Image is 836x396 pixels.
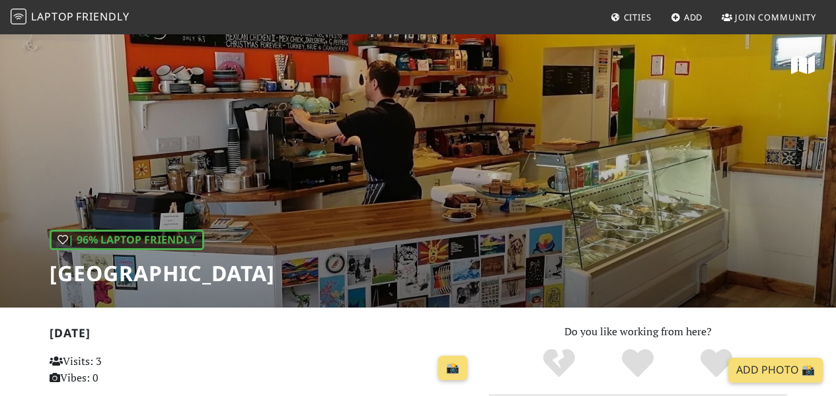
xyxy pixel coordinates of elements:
a: Join Community [716,5,821,29]
a: LaptopFriendly LaptopFriendly [11,6,130,29]
a: Cities [605,5,657,29]
div: No [520,347,599,380]
a: Add Photo 📸 [728,358,823,383]
p: Visits: 3 Vibes: 0 [50,353,180,387]
div: Definitely! [677,347,755,380]
div: Yes [599,347,677,380]
h2: [DATE] [50,326,473,345]
span: Add [684,11,703,23]
span: Laptop [31,9,74,24]
img: LaptopFriendly [11,9,26,24]
div: | 96% Laptop Friendly [50,230,204,251]
h1: [GEOGRAPHIC_DATA] [50,261,275,286]
a: 📸 [438,356,467,381]
span: Cities [624,11,652,23]
p: Do you like working from here? [489,323,787,341]
span: Join Community [735,11,816,23]
span: Friendly [76,9,129,24]
a: Add [665,5,708,29]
